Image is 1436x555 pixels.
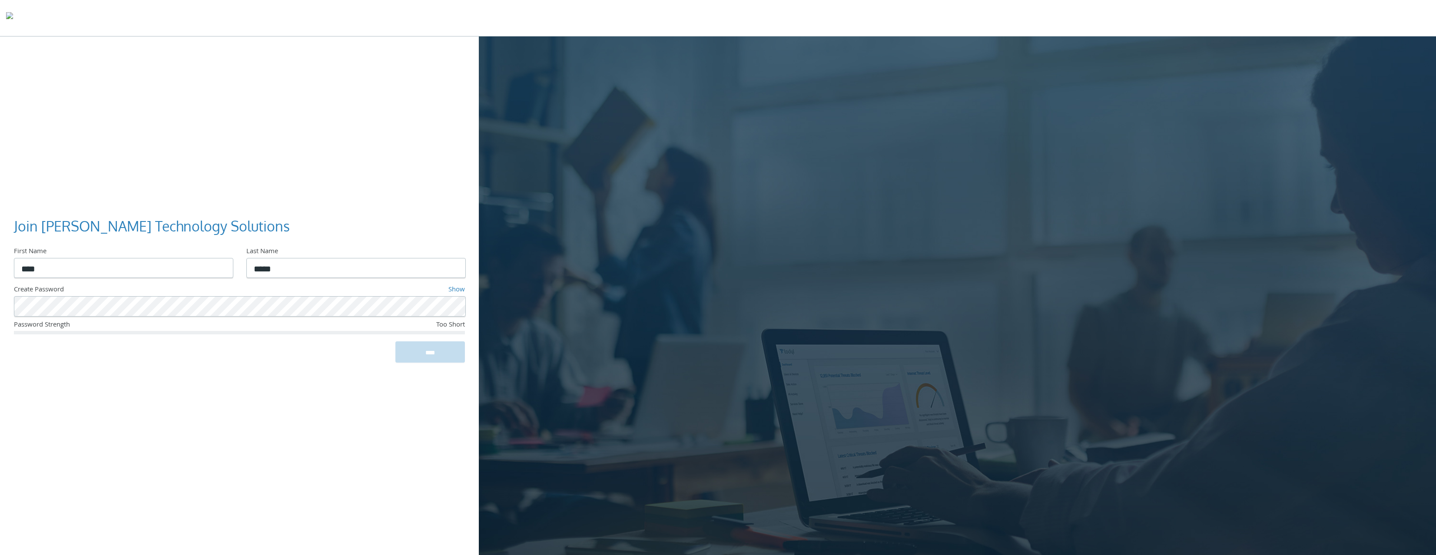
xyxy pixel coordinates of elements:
[14,247,232,258] div: First Name
[6,9,13,26] img: todyl-logo-dark.svg
[14,320,315,331] div: Password Strength
[315,320,465,331] div: Too Short
[14,285,308,296] div: Create Password
[246,247,465,258] div: Last Name
[14,217,458,236] h3: Join [PERSON_NAME] Technology Solutions
[448,284,465,296] a: Show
